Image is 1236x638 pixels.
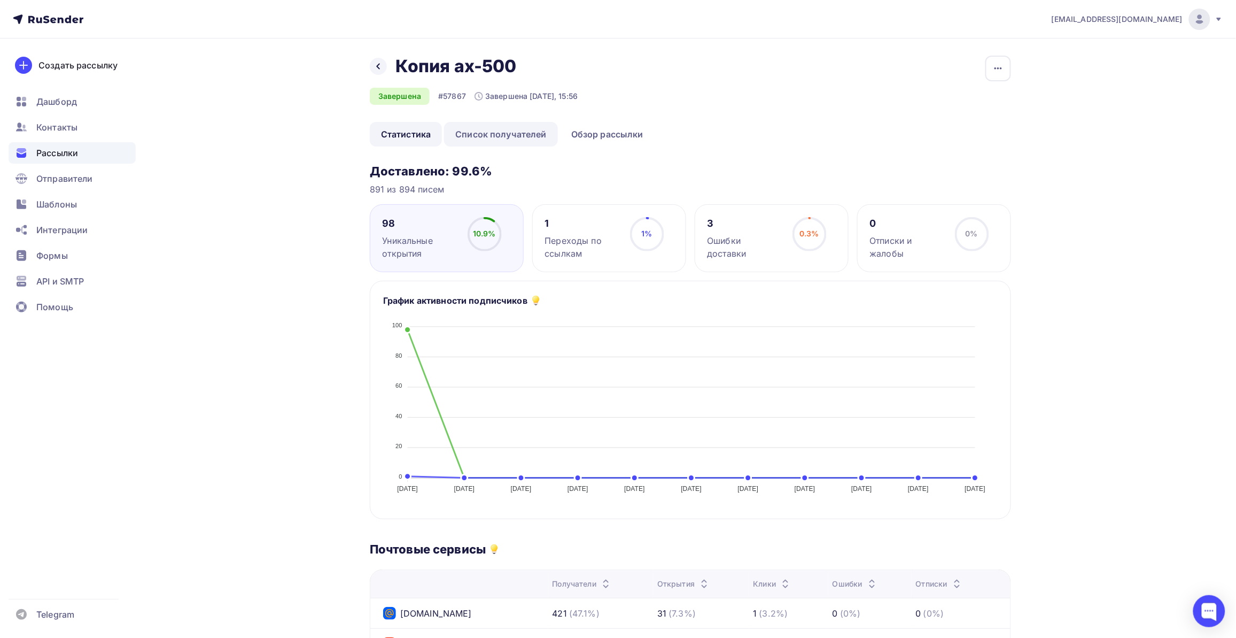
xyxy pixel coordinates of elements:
tspan: [DATE] [511,486,532,493]
a: [EMAIL_ADDRESS][DOMAIN_NAME] [1052,9,1223,30]
a: Список получателей [444,122,558,147]
div: Создать рассылку [38,59,118,72]
tspan: [DATE] [908,486,929,493]
div: 891 из 894 писем [370,183,1011,196]
tspan: [DATE] [397,486,418,493]
div: (47.1%) [569,607,600,620]
div: 0 [833,607,838,620]
span: Контакты [36,121,77,134]
tspan: [DATE] [738,486,759,493]
div: 1 [753,607,757,620]
tspan: [DATE] [454,486,475,493]
div: Завершена [370,88,430,105]
tspan: 60 [395,383,402,389]
span: 1% [641,229,652,238]
div: Уникальные открытия [383,234,458,260]
div: (3.2%) [759,607,788,620]
tspan: [DATE] [568,486,588,493]
tspan: 40 [395,413,402,419]
a: Дашборд [9,91,136,112]
tspan: [DATE] [624,486,645,493]
tspan: [DATE] [795,486,815,493]
div: Отписки и жалобы [870,234,945,260]
h3: Почтовые сервисы [370,542,486,557]
tspan: [DATE] [681,486,702,493]
span: Шаблоны [36,198,77,211]
div: 421 [553,607,567,620]
div: Клики [753,579,792,589]
h5: График активности подписчиков [383,294,527,307]
span: Формы [36,249,68,262]
div: 1 [545,217,620,230]
div: Открытия [657,579,711,589]
a: Шаблоны [9,194,136,215]
tspan: 100 [392,322,402,329]
span: Помощь [36,301,73,313]
tspan: [DATE] [851,486,872,493]
tspan: 80 [395,352,402,359]
a: Статистика [370,122,442,147]
span: [EMAIL_ADDRESS][DOMAIN_NAME] [1052,14,1183,25]
span: 0% [966,229,978,238]
div: (0%) [840,607,861,620]
div: (7.3%) [668,607,696,620]
span: Отправители [36,172,93,185]
div: 0 [870,217,945,230]
div: 3 [708,217,783,230]
span: Рассылки [36,147,78,159]
div: 0 [916,607,921,620]
h3: Доставлено: 99.6% [370,164,1011,179]
div: Получатели [553,579,612,589]
div: #57867 [438,91,466,102]
span: API и SMTP [36,275,84,288]
a: Формы [9,245,136,266]
a: Рассылки [9,142,136,164]
span: Дашборд [36,95,77,108]
div: [DOMAIN_NAME] [383,607,472,620]
span: 10.9% [473,229,496,238]
div: Ошибки доставки [708,234,783,260]
div: Ошибки [833,579,879,589]
tspan: 20 [395,443,402,450]
div: (0%) [923,607,944,620]
div: 98 [383,217,458,230]
a: Отправители [9,168,136,189]
div: Переходы по ссылкам [545,234,620,260]
span: Интеграции [36,224,88,236]
span: Telegram [36,608,74,621]
div: Отписки [916,579,963,589]
div: 31 [657,607,666,620]
div: Завершена [DATE], 15:56 [475,91,578,102]
a: Контакты [9,117,136,138]
a: Обзор рассылки [560,122,655,147]
span: 0.3% [799,229,819,238]
tspan: 0 [399,473,402,480]
tspan: [DATE] [965,486,986,493]
h2: Копия ах-500 [395,56,517,77]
